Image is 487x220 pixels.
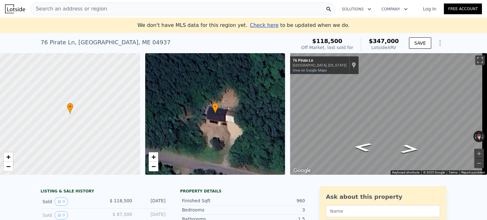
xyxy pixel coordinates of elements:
div: [DATE] [137,198,166,206]
button: Rotate clockwise [482,131,485,142]
button: SAVE [409,37,431,49]
a: Zoom out [149,162,158,171]
span: $ 87,500 [113,212,132,217]
span: Search an address or region [31,5,107,13]
div: [DATE] [137,211,166,219]
div: to be updated when we do. [250,22,349,29]
div: Street View [290,53,487,175]
input: Name [326,205,440,217]
span: $347,000 [369,38,399,44]
span: + [151,153,155,161]
button: View historical data [55,198,68,206]
button: Zoom out [474,159,484,168]
a: Free Account [444,3,482,14]
a: Log In [415,6,444,12]
div: • [67,103,73,114]
div: We don't have MLS data for this region yet. [137,22,349,29]
span: • [212,104,218,110]
div: Lotside ARV [369,44,399,51]
div: 3 [243,207,305,213]
span: $118,500 [312,38,342,44]
button: View historical data [55,211,68,219]
path: Go East, Pirate Ln [393,142,426,156]
span: © 2025 Google [423,171,445,174]
path: Go West, Pirate Ln [346,141,379,154]
div: • [212,103,218,114]
span: Check here [250,22,278,28]
div: 76 Pirate Ln [293,58,347,63]
div: Sold [42,211,99,219]
div: Map [290,53,487,175]
div: Sold [42,198,99,206]
button: Zoom in [474,149,484,158]
a: Zoom in [3,152,13,162]
button: Reset the view [476,130,482,142]
div: 960 [243,198,305,204]
button: Rotate counterclockwise [473,131,477,142]
div: Property details [180,189,307,194]
span: • [67,104,73,110]
a: Zoom in [149,152,158,162]
span: − [6,162,10,170]
button: Company [376,3,413,15]
a: Show location on map [352,62,356,69]
div: Off Market, last sold for [301,44,353,51]
span: − [151,162,155,170]
div: LISTING & SALE HISTORY [41,189,167,195]
button: Show Options [434,37,446,49]
div: Ask about this property [326,192,440,201]
a: Report a problem [461,171,485,174]
span: $ 118,500 [110,198,132,203]
div: 76 Pirate Ln , [GEOGRAPHIC_DATA] , ME 04937 [41,38,171,47]
div: [GEOGRAPHIC_DATA], [US_STATE] [293,63,347,67]
img: Lotside [5,4,25,13]
a: Open this area in Google Maps (opens a new window) [292,167,313,175]
a: Zoom out [3,162,13,171]
div: Bedrooms [182,207,243,213]
div: Finished Sqft [182,198,243,204]
button: Solutions [337,3,376,15]
button: Keyboard shortcuts [392,170,419,175]
span: + [6,153,10,161]
img: Google [292,167,313,175]
button: Toggle fullscreen view [475,55,485,65]
a: View on Google Maps [293,68,327,72]
a: Terms (opens in new tab) [449,171,458,174]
